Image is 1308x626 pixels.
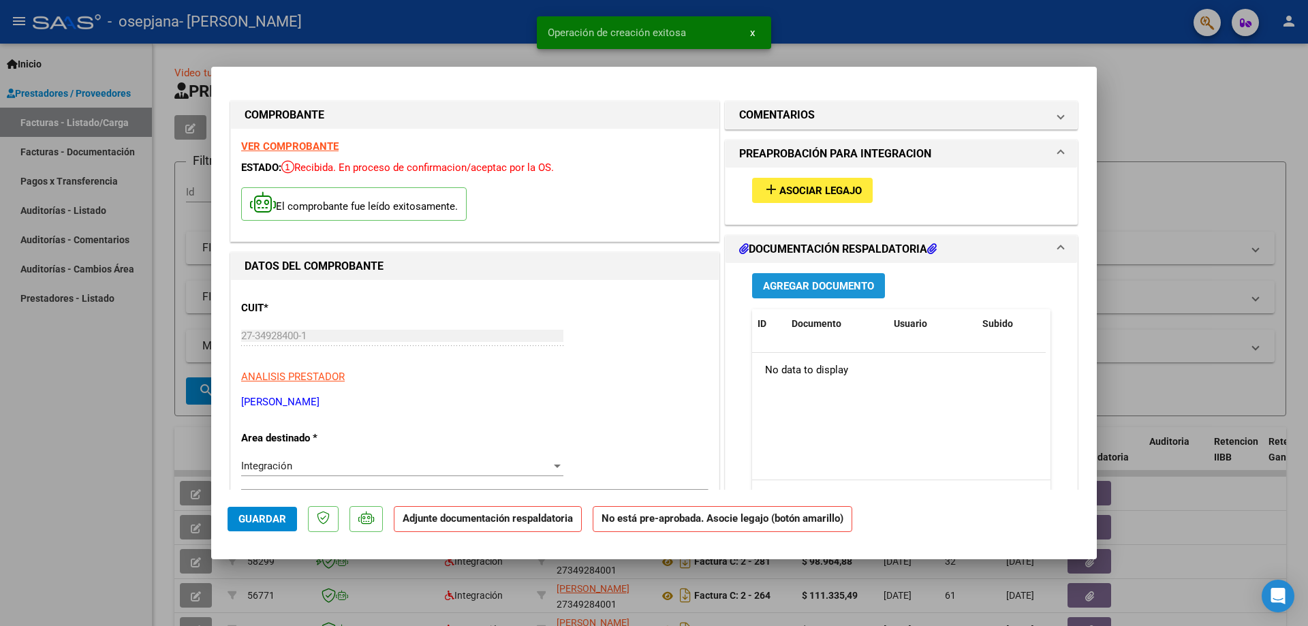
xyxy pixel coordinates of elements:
span: ID [758,318,766,329]
div: 0 total [752,480,1050,514]
span: Agregar Documento [763,280,874,292]
span: Integración [241,460,292,472]
div: DOCUMENTACIÓN RESPALDATORIA [726,263,1077,546]
p: El comprobante fue leído exitosamente. [241,187,467,221]
strong: COMPROBANTE [245,108,324,121]
div: No data to display [752,353,1046,387]
button: Agregar Documento [752,273,885,298]
datatable-header-cell: ID [752,309,786,339]
span: Guardar [238,513,286,525]
strong: No está pre-aprobada. Asocie legajo (botón amarillo) [593,506,852,533]
span: x [750,27,755,39]
strong: Adjunte documentación respaldatoria [403,512,573,525]
datatable-header-cell: Usuario [888,309,977,339]
button: Asociar Legajo [752,178,873,203]
button: Guardar [228,507,297,531]
mat-expansion-panel-header: PREAPROBACIÓN PARA INTEGRACION [726,140,1077,168]
strong: DATOS DEL COMPROBANTE [245,260,384,272]
button: x [739,20,766,45]
p: [PERSON_NAME] [241,394,708,410]
span: Subido [982,318,1013,329]
mat-icon: add [763,181,779,198]
h1: COMENTARIOS [739,107,815,123]
datatable-header-cell: Acción [1045,309,1113,339]
span: ANALISIS PRESTADOR [241,371,345,383]
p: CUIT [241,300,381,316]
mat-expansion-panel-header: COMENTARIOS [726,101,1077,129]
span: Operación de creación exitosa [548,26,686,40]
span: Asociar Legajo [779,185,862,197]
datatable-header-cell: Subido [977,309,1045,339]
div: PREAPROBACIÓN PARA INTEGRACION [726,168,1077,224]
span: Recibida. En proceso de confirmacion/aceptac por la OS. [281,161,554,174]
span: Documento [792,318,841,329]
a: VER COMPROBANTE [241,140,339,153]
span: Usuario [894,318,927,329]
div: Open Intercom Messenger [1262,580,1294,612]
p: Area destinado * [241,431,381,446]
h1: PREAPROBACIÓN PARA INTEGRACION [739,146,931,162]
h1: DOCUMENTACIÓN RESPALDATORIA [739,241,937,257]
span: ESTADO: [241,161,281,174]
mat-expansion-panel-header: DOCUMENTACIÓN RESPALDATORIA [726,236,1077,263]
datatable-header-cell: Documento [786,309,888,339]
